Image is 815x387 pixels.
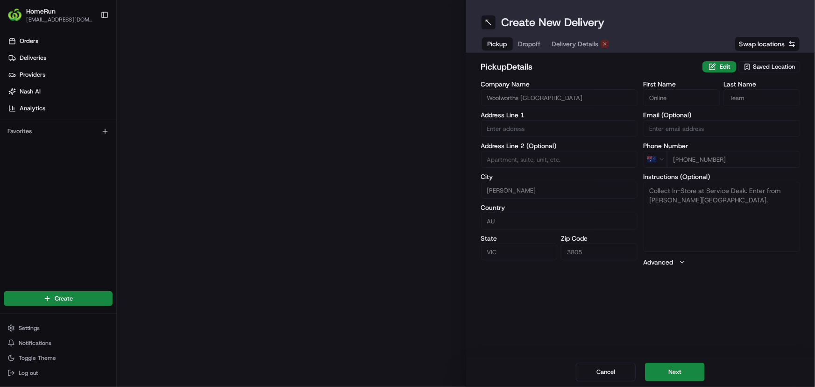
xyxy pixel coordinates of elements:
span: Notifications [19,339,51,347]
img: Nash [9,9,28,28]
input: Clear [24,60,154,70]
button: Saved Location [738,60,800,73]
span: Knowledge Base [19,136,71,145]
a: Deliveries [4,50,116,65]
button: Toggle Theme [4,351,113,365]
button: Next [645,363,705,381]
button: HomeRun [26,7,56,16]
span: Toggle Theme [19,354,56,362]
button: Notifications [4,337,113,350]
input: Enter country [481,213,638,229]
span: Pylon [93,158,113,165]
label: Phone Number [643,143,800,149]
input: Apartment, suite, unit, etc. [481,151,638,168]
label: City [481,173,638,180]
input: Enter company name [481,89,638,106]
span: Swap locations [739,39,785,49]
span: Pickup [488,39,507,49]
span: Orders [20,37,38,45]
div: 📗 [9,136,17,144]
span: Log out [19,369,38,377]
input: Enter address [481,120,638,137]
button: Start new chat [159,92,170,103]
span: Saved Location [753,63,795,71]
input: Enter zip code [561,244,638,260]
button: Swap locations [735,36,800,51]
a: Nash AI [4,84,116,99]
button: [EMAIL_ADDRESS][DOMAIN_NAME] [26,16,93,23]
div: Start new chat [32,89,153,99]
a: 📗Knowledge Base [6,132,75,149]
input: Enter state [481,244,558,260]
input: Enter first name [643,89,720,106]
label: Last Name [723,81,800,87]
label: Address Line 1 [481,112,638,118]
span: Create [55,294,73,303]
div: 💻 [79,136,86,144]
a: Orders [4,34,116,49]
div: Favorites [4,124,113,139]
label: Instructions (Optional) [643,173,800,180]
label: Address Line 2 (Optional) [481,143,638,149]
a: Providers [4,67,116,82]
a: 💻API Documentation [75,132,154,149]
span: Analytics [20,104,45,113]
img: HomeRun [7,7,22,22]
label: State [481,235,558,242]
label: Zip Code [561,235,638,242]
button: Cancel [576,363,636,381]
span: Settings [19,324,40,332]
span: Nash AI [20,87,41,96]
input: Enter city [481,182,638,199]
span: Dropoff [518,39,541,49]
label: Email (Optional) [643,112,800,118]
button: Advanced [643,258,800,267]
input: Enter email address [643,120,800,137]
h2: pickup Details [481,60,697,73]
a: Powered byPylon [66,158,113,165]
label: Country [481,204,638,211]
input: Enter phone number [667,151,800,168]
span: Providers [20,71,45,79]
button: Log out [4,366,113,380]
button: Settings [4,322,113,335]
button: Create [4,291,113,306]
a: Analytics [4,101,116,116]
span: Delivery Details [552,39,599,49]
h1: Create New Delivery [502,15,605,30]
span: API Documentation [88,136,150,145]
label: Company Name [481,81,638,87]
img: 1736555255976-a54dd68f-1ca7-489b-9aae-adbdc363a1c4 [9,89,26,106]
p: Welcome 👋 [9,37,170,52]
div: We're available if you need us! [32,99,118,106]
input: Enter last name [723,89,800,106]
span: Deliveries [20,54,46,62]
label: First Name [643,81,720,87]
button: HomeRunHomeRun[EMAIL_ADDRESS][DOMAIN_NAME] [4,4,97,26]
button: Edit [702,61,737,72]
label: Advanced [643,258,673,267]
textarea: Collect In-Store at Service Desk. Enter from [PERSON_NAME][GEOGRAPHIC_DATA]. [643,182,800,252]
